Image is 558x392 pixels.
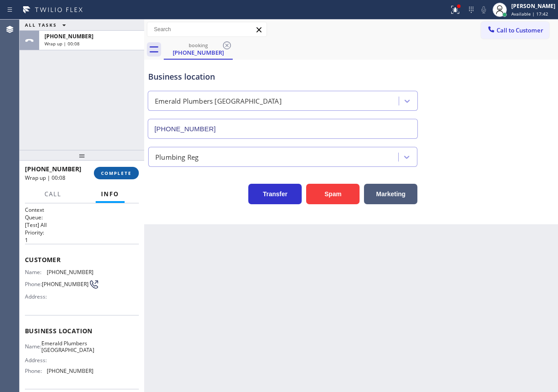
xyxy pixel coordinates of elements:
[497,26,543,34] span: Call to Customer
[96,186,125,203] button: Info
[25,368,47,374] span: Phone:
[25,22,57,28] span: ALL TASKS
[248,184,302,204] button: Transfer
[41,340,94,354] span: Emerald Plumbers [GEOGRAPHIC_DATA]
[25,281,42,287] span: Phone:
[25,236,139,244] p: 1
[25,221,139,229] p: [Test] All
[148,71,417,83] div: Business location
[44,32,93,40] span: [PHONE_NUMBER]
[511,11,548,17] span: Available | 17:42
[94,167,139,179] button: COMPLETE
[25,165,81,173] span: [PHONE_NUMBER]
[47,269,93,275] span: [PHONE_NUMBER]
[25,269,47,275] span: Name:
[44,190,61,198] span: Call
[306,184,360,204] button: Spam
[39,186,67,203] button: Call
[477,4,490,16] button: Mute
[47,368,93,374] span: [PHONE_NUMBER]
[165,48,232,57] div: [PHONE_NUMBER]
[165,40,232,59] div: (310) 877-6056
[25,327,139,335] span: Business location
[25,343,41,350] span: Name:
[25,206,139,214] h1: Context
[25,174,65,182] span: Wrap up | 00:08
[364,184,417,204] button: Marketing
[148,119,418,139] input: Phone Number
[25,293,49,300] span: Address:
[25,229,139,236] h2: Priority:
[165,42,232,48] div: booking
[25,357,49,364] span: Address:
[155,152,198,162] div: Plumbing Reg
[44,40,80,47] span: Wrap up | 00:08
[155,96,282,106] div: Emerald Plumbers [GEOGRAPHIC_DATA]
[101,170,132,176] span: COMPLETE
[481,22,549,39] button: Call to Customer
[101,190,119,198] span: Info
[511,2,555,10] div: [PERSON_NAME]
[25,255,139,264] span: Customer
[20,20,75,30] button: ALL TASKS
[25,214,139,221] h2: Queue:
[42,281,89,287] span: [PHONE_NUMBER]
[147,22,267,36] input: Search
